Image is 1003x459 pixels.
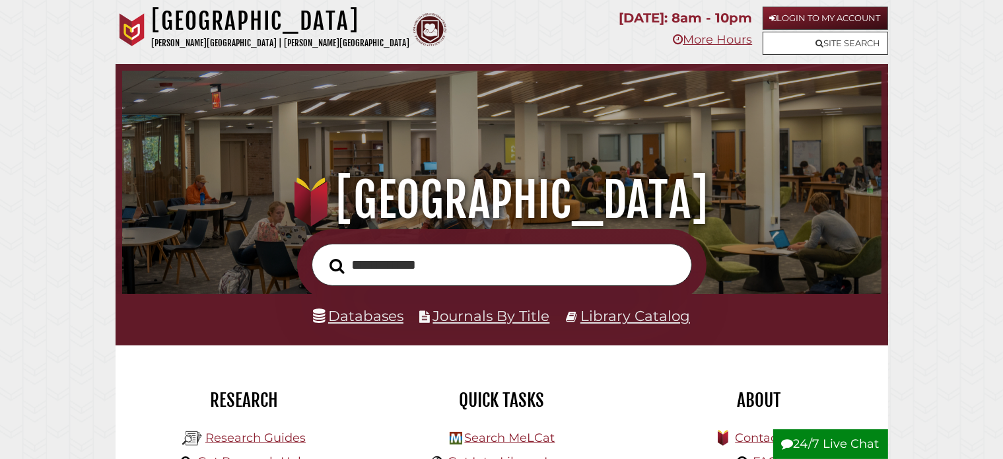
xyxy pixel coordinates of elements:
[116,13,149,46] img: Calvin University
[137,171,866,229] h1: [GEOGRAPHIC_DATA]
[313,307,403,324] a: Databases
[450,432,462,444] img: Hekman Library Logo
[640,389,878,411] h2: About
[383,389,621,411] h2: Quick Tasks
[763,7,888,30] a: Login to My Account
[324,254,352,277] button: Search
[673,32,752,47] a: More Hours
[125,389,363,411] h2: Research
[152,36,410,51] p: [PERSON_NAME][GEOGRAPHIC_DATA] | [PERSON_NAME][GEOGRAPHIC_DATA]
[763,32,888,55] a: Site Search
[413,13,446,46] img: Calvin Theological Seminary
[464,431,555,445] a: Search MeLCat
[330,258,345,273] i: Search
[580,307,690,324] a: Library Catalog
[433,307,550,324] a: Journals By Title
[735,431,800,445] a: Contact Us
[182,429,202,448] img: Hekman Library Logo
[152,7,410,36] h1: [GEOGRAPHIC_DATA]
[619,7,752,30] p: [DATE]: 8am - 10pm
[205,431,306,445] a: Research Guides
